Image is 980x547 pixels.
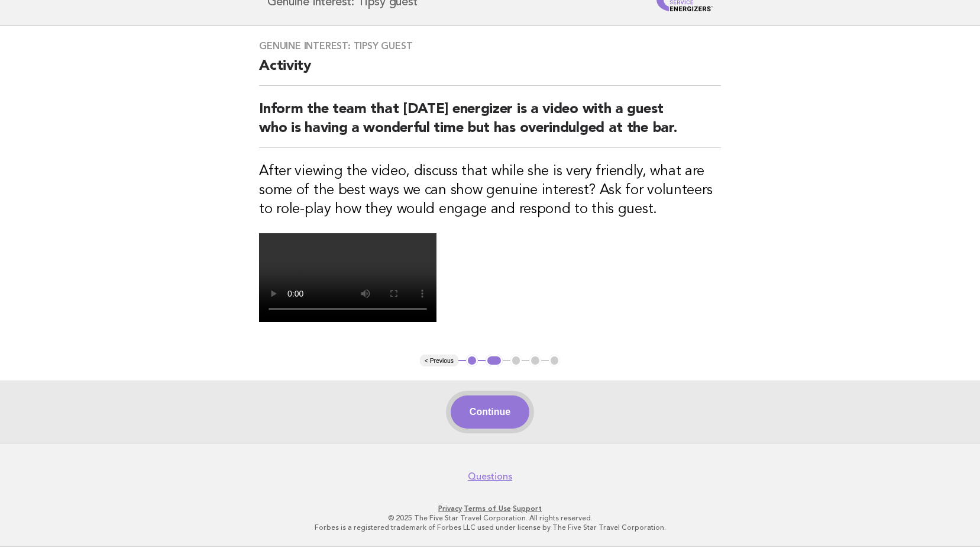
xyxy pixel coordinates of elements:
[420,355,458,366] button: < Previous
[259,57,721,86] h2: Activity
[438,504,462,513] a: Privacy
[464,504,511,513] a: Terms of Use
[451,395,529,429] button: Continue
[486,355,503,366] button: 2
[259,100,721,148] h2: Inform the team that [DATE] energizer is a video with a guest who is having a wonderful time but ...
[466,355,478,366] button: 1
[128,513,852,523] p: © 2025 The Five Star Travel Corporation. All rights reserved.
[468,471,512,482] a: Questions
[259,40,721,52] h3: Genuine interest: Tipsy guest
[128,523,852,532] p: Forbes is a registered trademark of Forbes LLC used under license by The Five Star Travel Corpora...
[513,504,542,513] a: Support
[128,504,852,513] p: · ·
[259,162,721,219] h3: After viewing the video, discuss that while she is very friendly, what are some of the best ways ...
